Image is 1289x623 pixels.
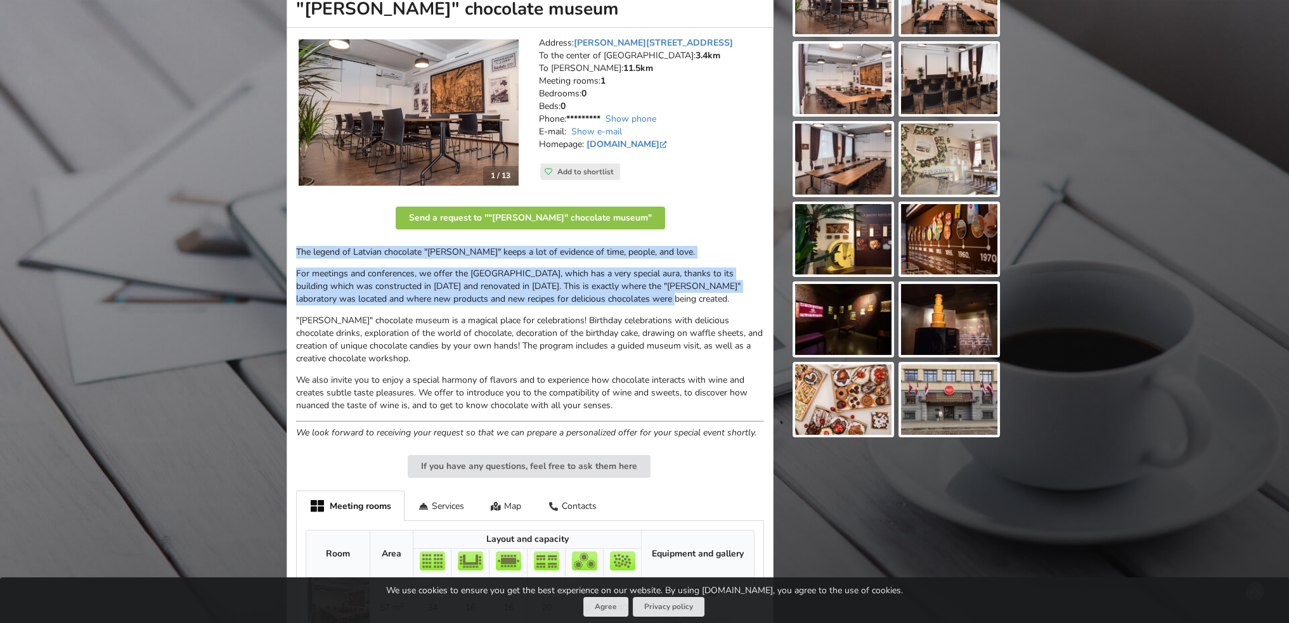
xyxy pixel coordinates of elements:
[795,284,891,355] img: "Laima" chocolate museum | Riga | Event place - gallery picture
[795,364,891,435] img: "Laima" chocolate museum | Riga | Event place - gallery picture
[560,100,566,112] strong: 0
[296,267,764,305] p: For meetings and conferences, we offer the [GEOGRAPHIC_DATA], which has a very special aura, than...
[534,551,559,570] img: Classroom
[483,166,518,185] div: 1 / 13
[901,364,997,435] img: "Laima" chocolate museum | Riga | Event place - gallery picture
[901,124,997,195] img: "Laima" chocolate museum | Riga | Event place - gallery picture
[574,37,733,49] a: [PERSON_NAME][STREET_ADDRESS]
[610,551,635,570] img: Reception
[633,597,704,617] a: Privacy policy
[299,39,519,186] img: Unusual venues | Riga | "Laima" chocolate museum
[296,491,405,521] div: Meeting rooms
[901,284,997,355] img: "Laima" chocolate museum | Riga | Event place - gallery picture
[408,455,651,478] button: If you have any questions, feel free to ask them here
[581,87,586,100] strong: 0
[296,314,764,365] p: "[PERSON_NAME]" chocolate museum is a magical place for celebrations! Birthday celebrations with ...
[696,49,720,61] strong: 3.4km
[296,246,764,259] p: The legend of Latvian chocolate "[PERSON_NAME]" keeps a lot of evidence of time, people, and love.
[586,138,670,150] a: [DOMAIN_NAME]
[539,37,764,164] address: Address: To the center of [GEOGRAPHIC_DATA]: To [PERSON_NAME]: Meeting rooms: Bedrooms: Beds: Pho...
[534,491,610,520] div: Contacts
[296,427,756,439] em: We look forward to receiving your request so that we can prepare a personalized offer for your sp...
[458,551,483,570] img: U-shape
[296,374,764,412] p: We also invite you to enjoy a special harmony of flavors and to experience how chocolate interact...
[420,551,445,570] img: Theater
[641,530,754,577] th: Equipment and gallery
[572,551,597,570] img: Banquet
[557,167,614,177] span: Add to shortlist
[477,491,535,520] div: Map
[901,204,997,275] img: "Laima" chocolate museum | Riga | Event place - gallery picture
[370,530,413,577] th: Area
[396,207,665,229] button: Send a request to ""[PERSON_NAME]" chocolate museum"
[623,62,653,74] strong: 11.5km
[413,530,641,549] th: Layout and capacity
[600,75,606,87] strong: 1
[795,44,891,115] img: "Laima" chocolate museum | Riga | Event place - gallery picture
[299,39,519,186] a: Unusual venues | Riga | "Laima" chocolate museum 1 / 13
[795,204,891,275] img: "Laima" chocolate museum | Riga | Event place - gallery picture
[571,125,622,138] a: Show e-mail
[306,530,370,577] th: Room
[901,44,997,115] img: "Laima" chocolate museum | Riga | Event place - gallery picture
[583,597,628,617] button: Agree
[795,124,891,195] img: "Laima" chocolate museum | Riga | Event place - gallery picture
[405,491,477,520] div: Services
[496,551,521,570] img: Boardroom
[606,113,656,125] a: Show phone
